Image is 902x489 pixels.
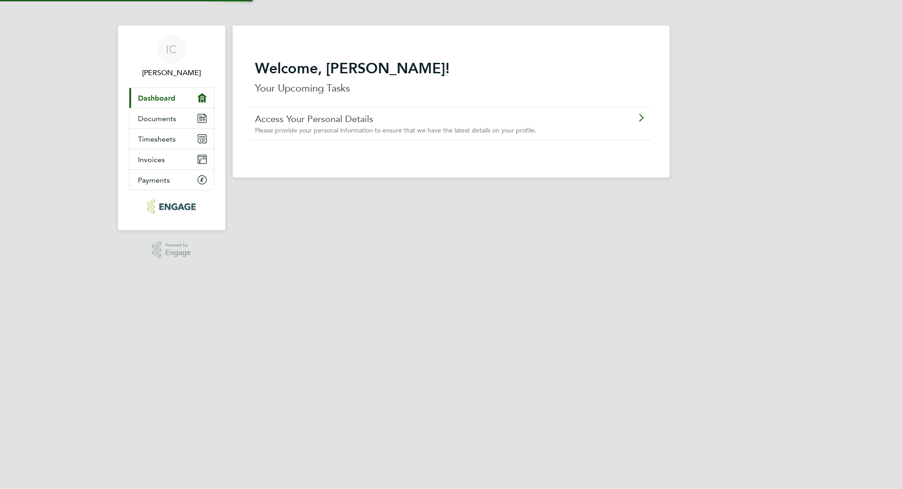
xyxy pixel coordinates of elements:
[138,114,177,123] span: Documents
[166,43,177,55] span: IC
[165,249,191,257] span: Engage
[118,25,225,230] nav: Main navigation
[152,241,191,259] a: Powered byEngage
[138,176,170,184] span: Payments
[165,241,191,249] span: Powered by
[138,94,176,102] span: Dashboard
[147,199,196,214] img: blackstonerecruitment-logo-retina.png
[255,113,596,125] a: Access Your Personal Details
[129,35,214,78] a: IC[PERSON_NAME]
[138,155,165,164] span: Invoices
[255,126,537,134] span: Please provide your personal information to ensure that we have the latest details on your profile.
[255,81,647,96] p: Your Upcoming Tasks
[129,170,214,190] a: Payments
[129,67,214,78] span: Isabelle Callary
[129,199,214,214] a: Go to home page
[129,129,214,149] a: Timesheets
[129,108,214,128] a: Documents
[138,135,176,143] span: Timesheets
[255,59,647,77] h2: Welcome, [PERSON_NAME]!
[129,149,214,169] a: Invoices
[129,88,214,108] a: Dashboard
